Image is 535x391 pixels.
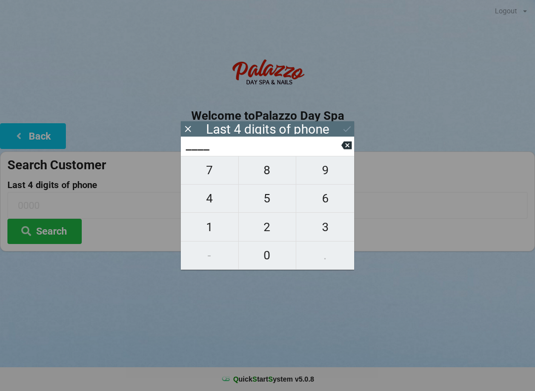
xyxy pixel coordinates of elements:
span: 2 [239,217,296,238]
span: 8 [239,160,296,181]
span: 1 [181,217,238,238]
button: 1 [181,213,239,241]
span: 9 [296,160,354,181]
span: 7 [181,160,238,181]
span: 5 [239,188,296,209]
span: 6 [296,188,354,209]
button: 2 [239,213,297,241]
button: 3 [296,213,354,241]
button: 6 [296,185,354,213]
span: 0 [239,245,296,266]
button: 0 [239,242,297,270]
div: Last 4 digits of phone [206,124,329,134]
button: 5 [239,185,297,213]
button: 9 [296,156,354,185]
span: 3 [296,217,354,238]
button: 8 [239,156,297,185]
button: 4 [181,185,239,213]
span: 4 [181,188,238,209]
button: 7 [181,156,239,185]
